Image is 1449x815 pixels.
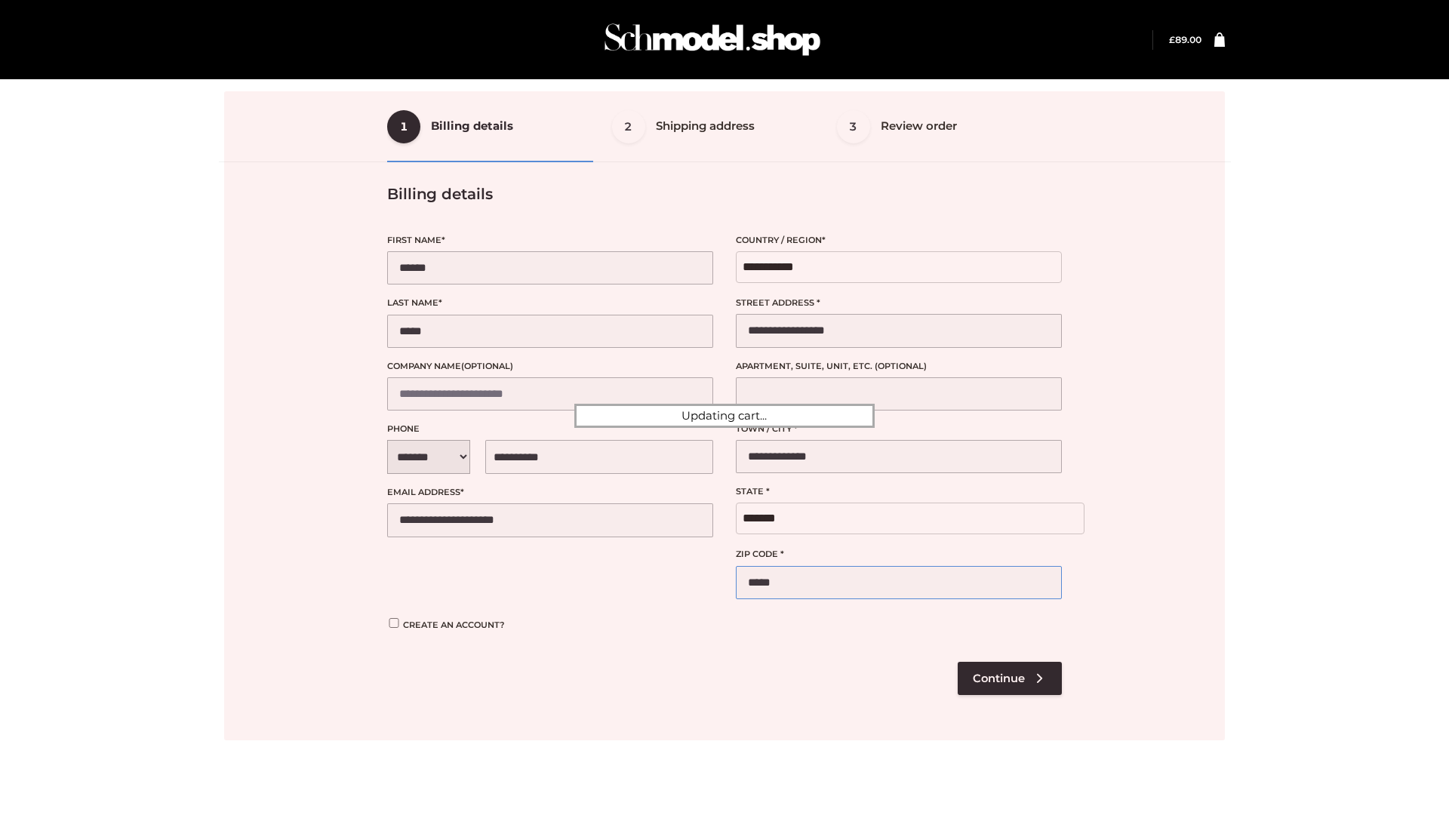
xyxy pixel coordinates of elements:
a: £89.00 [1169,34,1201,45]
bdi: 89.00 [1169,34,1201,45]
div: Updating cart... [574,404,875,428]
img: Schmodel Admin 964 [599,10,826,69]
span: £ [1169,34,1175,45]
